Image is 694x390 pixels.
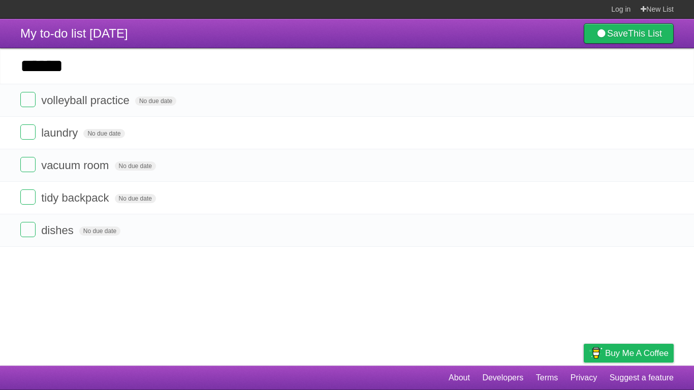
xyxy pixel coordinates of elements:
label: Done [20,124,36,140]
span: dishes [41,224,76,237]
span: tidy backpack [41,191,111,204]
b: This List [628,28,662,39]
span: No due date [83,129,124,138]
label: Done [20,222,36,237]
span: laundry [41,126,80,139]
a: SaveThis List [584,23,674,44]
span: No due date [115,161,156,171]
span: Buy me a coffee [605,344,669,362]
span: No due date [135,96,176,106]
span: volleyball practice [41,94,132,107]
label: Done [20,92,36,107]
span: My to-do list [DATE] [20,26,128,40]
a: Suggest a feature [610,368,674,387]
span: vacuum room [41,159,111,172]
label: Done [20,157,36,172]
a: Privacy [571,368,597,387]
img: Buy me a coffee [589,344,603,362]
a: Buy me a coffee [584,344,674,363]
a: Terms [536,368,558,387]
a: Developers [482,368,523,387]
a: About [449,368,470,387]
label: Done [20,189,36,205]
span: No due date [115,194,156,203]
span: No due date [79,226,120,236]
